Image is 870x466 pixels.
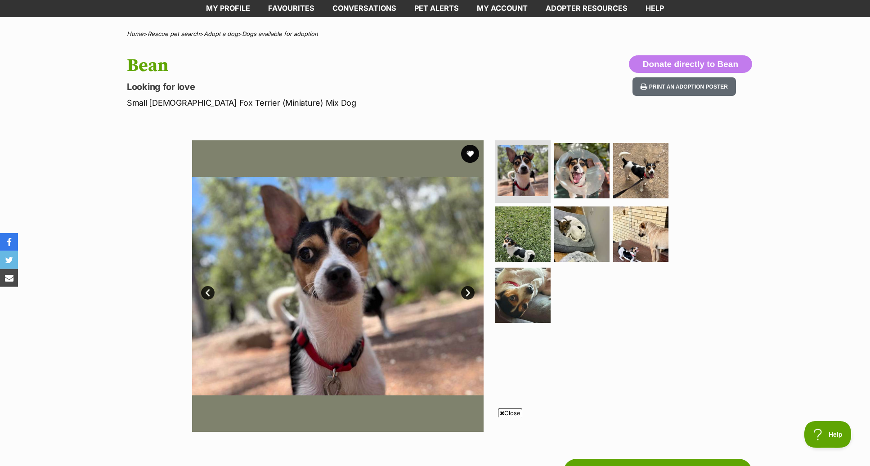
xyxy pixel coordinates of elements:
[127,97,507,109] p: Small [DEMOGRAPHIC_DATA] Fox Terrier (Miniature) Mix Dog
[498,408,522,417] span: Close
[104,31,766,37] div: > > >
[192,140,484,432] img: Photo of Bean
[148,30,200,37] a: Rescue pet search
[629,55,752,73] button: Donate directly to Bean
[495,206,551,262] img: Photo of Bean
[554,206,610,262] img: Photo of Bean
[613,143,668,198] img: Photo of Bean
[242,30,318,37] a: Dogs available for adoption
[632,77,736,96] button: Print an adoption poster
[498,145,548,196] img: Photo of Bean
[217,421,653,462] iframe: Advertisement
[201,286,215,300] a: Prev
[204,30,238,37] a: Adopt a dog
[461,286,475,300] a: Next
[495,268,551,323] img: Photo of Bean
[554,143,610,198] img: Photo of Bean
[484,140,775,432] img: Photo of Bean
[127,81,507,93] p: Looking for love
[127,55,507,76] h1: Bean
[461,145,479,163] button: favourite
[613,206,668,262] img: Photo of Bean
[804,421,852,448] iframe: Help Scout Beacon - Open
[127,30,144,37] a: Home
